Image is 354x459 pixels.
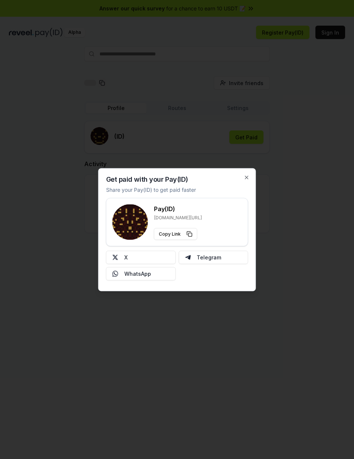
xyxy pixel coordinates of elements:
[106,185,196,193] p: Share your Pay(ID) to get paid faster
[106,267,176,280] button: WhatsApp
[154,214,202,220] p: [DOMAIN_NAME][URL]
[154,204,202,213] h3: Pay(ID)
[154,228,197,240] button: Copy Link
[112,271,118,277] img: Whatsapp
[106,250,176,264] button: X
[112,254,118,260] img: X
[178,250,248,264] button: Telegram
[185,254,191,260] img: Telegram
[106,176,188,182] h2: Get paid with your Pay(ID)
